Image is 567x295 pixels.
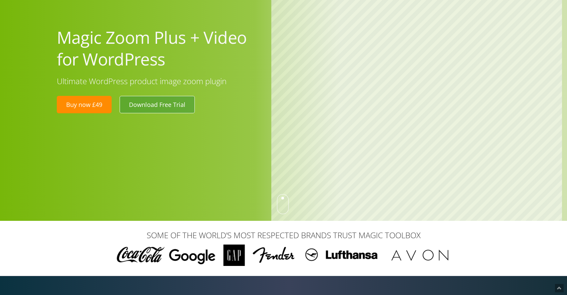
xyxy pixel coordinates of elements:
[57,77,262,86] h3: Ultimate WordPress product image zoom plugin
[120,96,195,113] a: Download Free Trial
[57,96,112,113] a: Buy now £49
[57,27,262,70] h1: Magic Zoom Plus + Video for WordPress
[93,231,474,240] h3: SOME OF THE WORLD’S MOST RESPECTED BRANDS TRUST MAGIC TOOLBOX
[113,245,455,266] img: Magic Toolbox Customers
